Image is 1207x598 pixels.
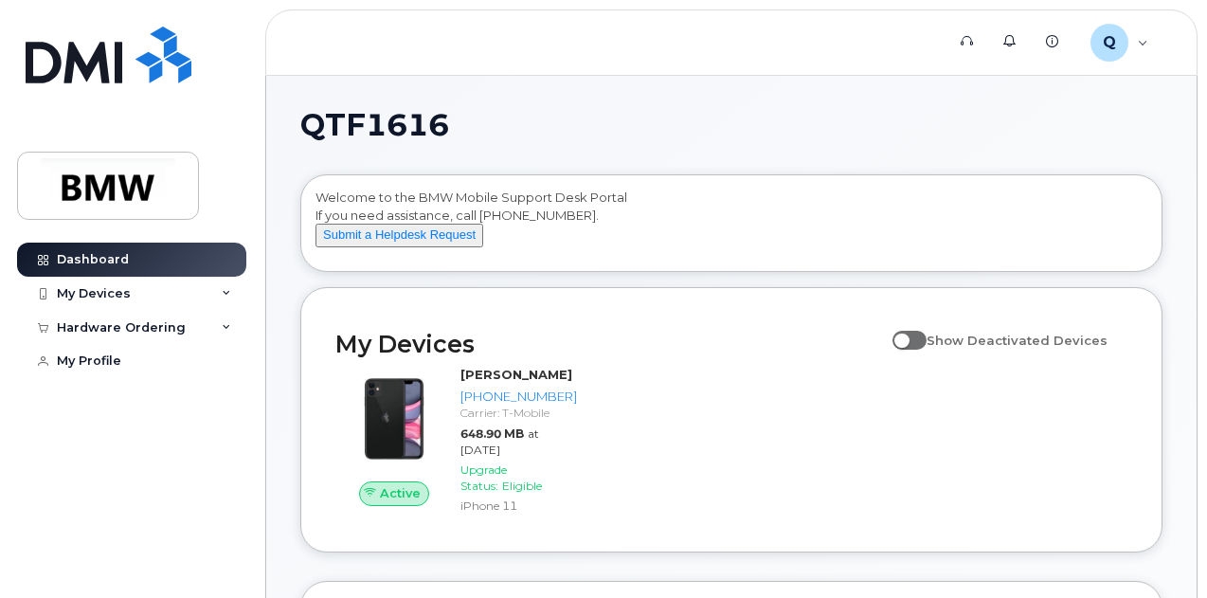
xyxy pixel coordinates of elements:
[460,462,507,493] span: Upgrade Status:
[460,388,577,406] div: [PHONE_NUMBER]
[335,366,585,517] a: Active[PERSON_NAME][PHONE_NUMBER]Carrier: T-Mobile648.90 MBat [DATE]Upgrade Status:EligibleiPhone 11
[460,405,577,421] div: Carrier: T-Mobile
[892,322,908,337] input: Show Deactivated Devices
[351,375,438,462] img: iPhone_11.jpg
[460,426,539,457] span: at [DATE]
[315,227,483,242] a: Submit a Helpdesk Request
[300,111,449,139] span: QTF1616
[315,224,483,247] button: Submit a Helpdesk Request
[927,333,1108,348] span: Show Deactivated Devices
[460,426,524,441] span: 648.90 MB
[460,498,577,514] div: iPhone 11
[460,367,572,382] strong: [PERSON_NAME]
[335,330,883,358] h2: My Devices
[380,484,421,502] span: Active
[315,189,1147,264] div: Welcome to the BMW Mobile Support Desk Portal If you need assistance, call [PHONE_NUMBER].
[502,479,542,493] span: Eligible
